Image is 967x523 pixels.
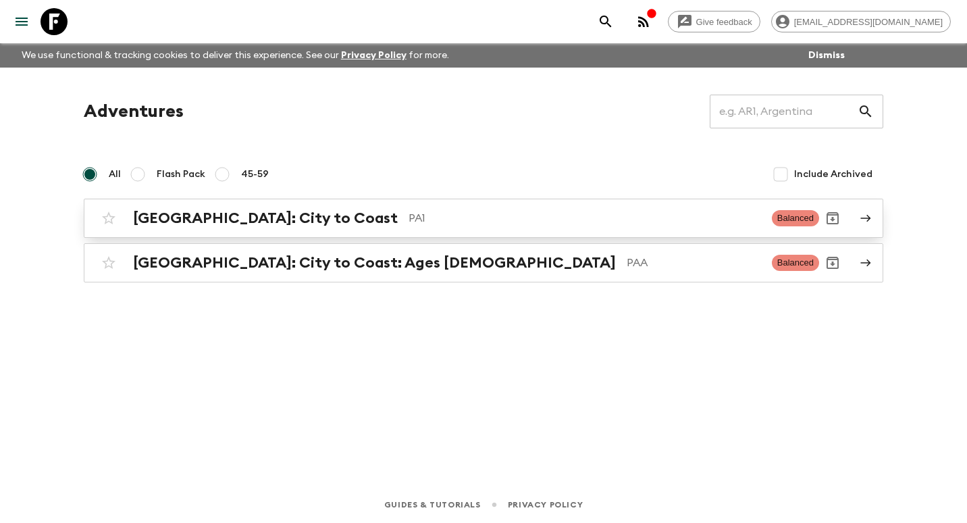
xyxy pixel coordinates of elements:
[84,98,184,125] h1: Adventures
[794,168,872,181] span: Include Archived
[689,17,760,27] span: Give feedback
[133,209,398,227] h2: [GEOGRAPHIC_DATA]: City to Coast
[787,17,950,27] span: [EMAIL_ADDRESS][DOMAIN_NAME]
[771,11,951,32] div: [EMAIL_ADDRESS][DOMAIN_NAME]
[592,8,619,35] button: search adventures
[710,93,858,130] input: e.g. AR1, Argentina
[772,210,819,226] span: Balanced
[241,168,269,181] span: 45-59
[109,168,121,181] span: All
[8,8,35,35] button: menu
[772,255,819,271] span: Balanced
[409,210,761,226] p: PA1
[819,205,846,232] button: Archive
[819,249,846,276] button: Archive
[341,51,407,60] a: Privacy Policy
[668,11,760,32] a: Give feedback
[133,254,616,272] h2: [GEOGRAPHIC_DATA]: City to Coast: Ages [DEMOGRAPHIC_DATA]
[384,497,481,512] a: Guides & Tutorials
[84,243,883,282] a: [GEOGRAPHIC_DATA]: City to Coast: Ages [DEMOGRAPHIC_DATA]PAABalancedArchive
[508,497,583,512] a: Privacy Policy
[805,46,848,65] button: Dismiss
[627,255,761,271] p: PAA
[16,43,454,68] p: We use functional & tracking cookies to deliver this experience. See our for more.
[84,199,883,238] a: [GEOGRAPHIC_DATA]: City to CoastPA1BalancedArchive
[157,168,205,181] span: Flash Pack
